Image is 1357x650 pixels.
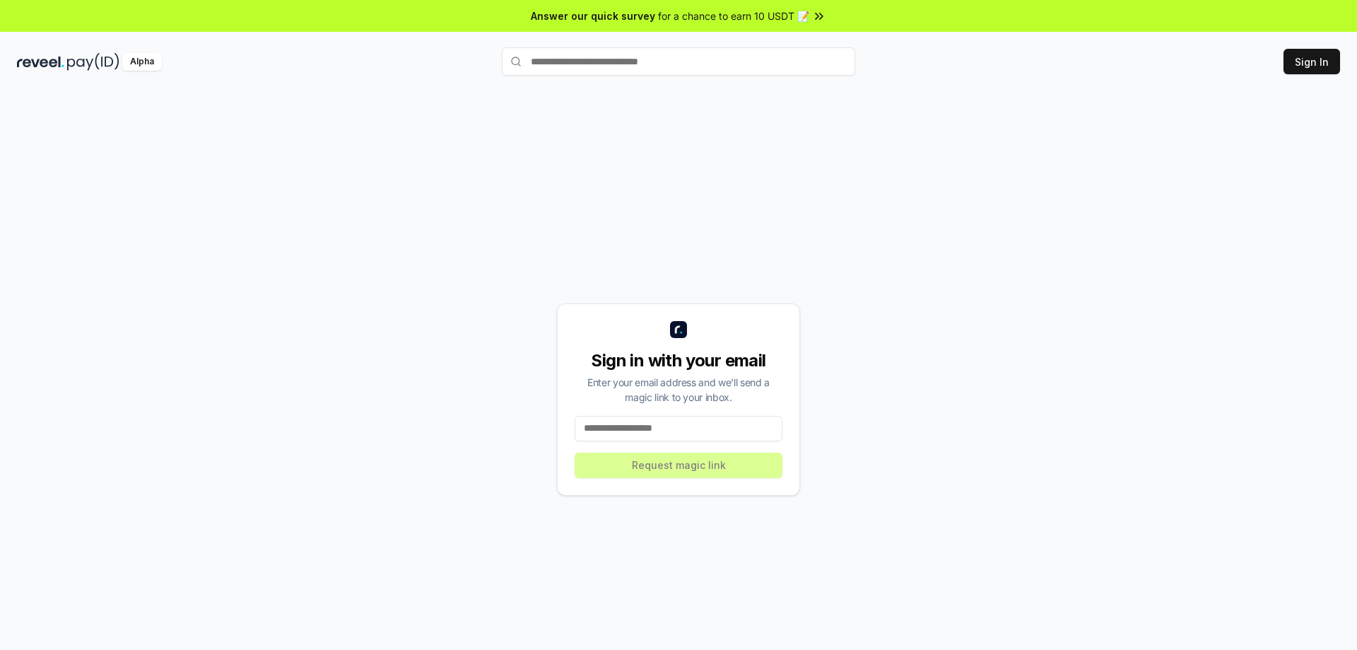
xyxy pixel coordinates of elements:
span: for a chance to earn 10 USDT 📝 [658,8,809,23]
button: Sign In [1283,49,1340,74]
div: Alpha [122,53,162,71]
div: Sign in with your email [575,349,782,372]
img: pay_id [67,53,119,71]
div: Enter your email address and we’ll send a magic link to your inbox. [575,375,782,405]
span: Answer our quick survey [531,8,655,23]
img: logo_small [670,321,687,338]
img: reveel_dark [17,53,64,71]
